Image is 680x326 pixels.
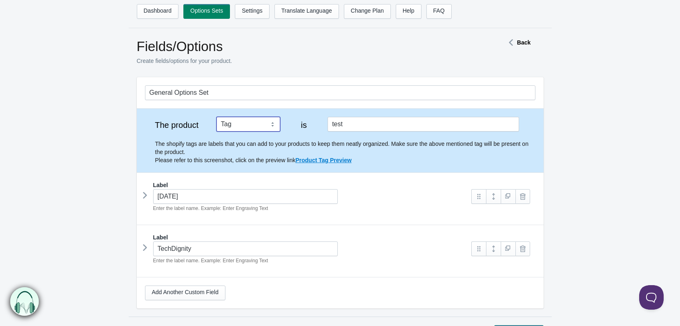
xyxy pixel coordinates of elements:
p: Create fields/options for your product. [137,57,476,65]
a: FAQ [426,4,452,19]
input: General Options Set [145,85,535,100]
a: Options Sets [183,4,230,19]
p: The shopify tags are labels that you can add to your products to keep them neatly organized. Make... [155,140,535,164]
img: bxm.png [9,287,38,316]
a: Add Another Custom Field [145,286,225,300]
a: Product Tag Preview [295,157,351,163]
a: Change Plan [344,4,391,19]
a: Back [505,39,531,46]
h1: Fields/Options [137,38,476,55]
iframe: Toggle Customer Support [639,285,664,310]
a: Translate Language [274,4,339,19]
label: is [288,121,320,129]
label: The product [145,121,209,129]
strong: Back [517,39,531,46]
em: Enter the label name. Example: Enter Engraving Text [153,258,268,263]
a: Dashboard [137,4,179,19]
a: Settings [235,4,270,19]
label: Label [153,181,168,189]
a: Help [396,4,421,19]
label: Label [153,233,168,241]
em: Enter the label name. Example: Enter Engraving Text [153,205,268,211]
